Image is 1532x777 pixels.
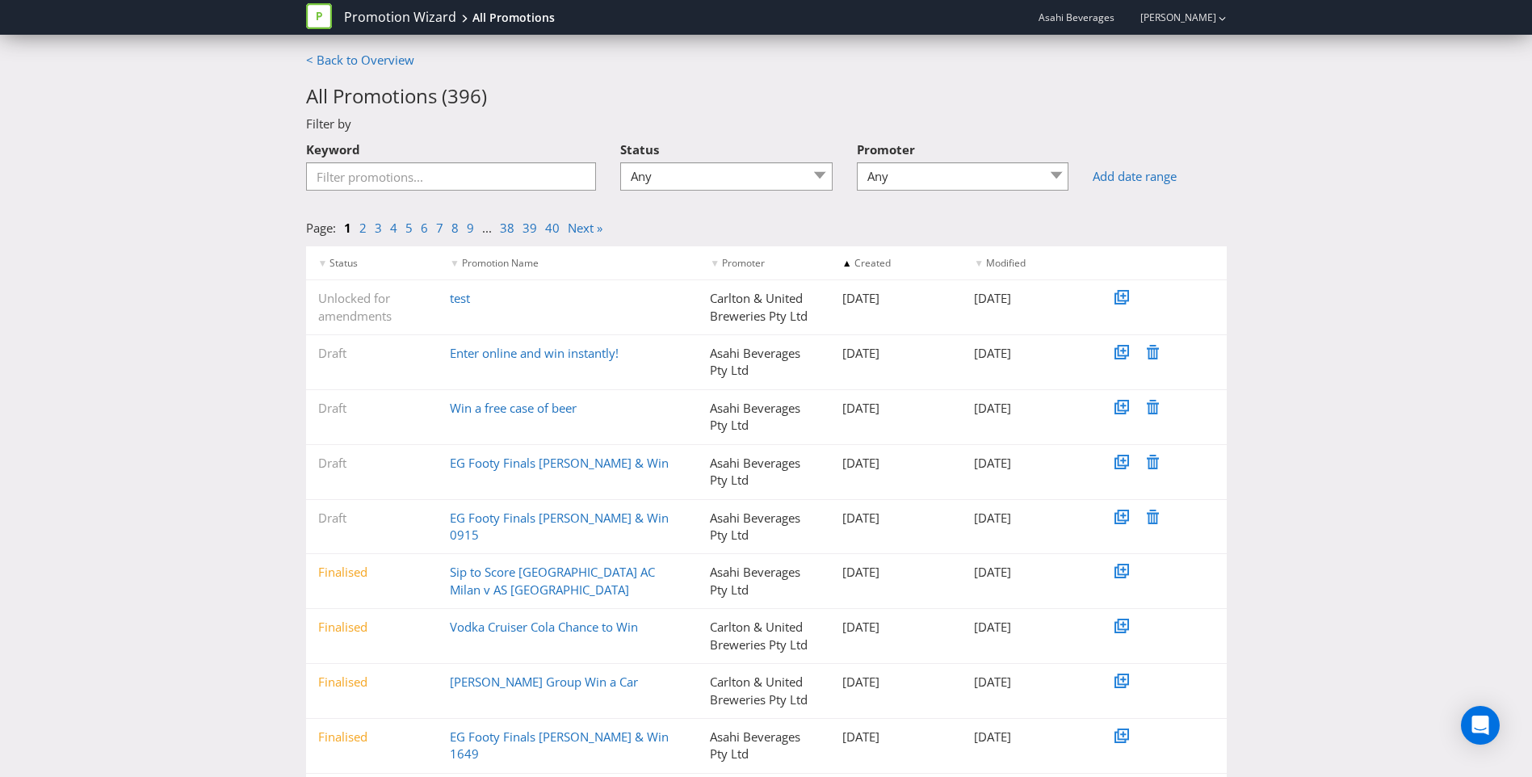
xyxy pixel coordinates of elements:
[306,220,336,236] span: Page:
[306,619,439,636] div: Finalised
[830,290,963,307] div: [DATE]
[698,510,830,544] div: Asahi Beverages Pty Ltd
[450,510,669,543] a: EG Footy Finals [PERSON_NAME] & Win 0915
[451,220,459,236] a: 8
[447,82,481,109] span: 396
[500,220,514,236] a: 38
[710,256,720,270] span: ▼
[698,729,830,763] div: Asahi Beverages Pty Ltd
[306,510,439,527] div: Draft
[450,455,669,471] a: EG Footy Finals [PERSON_NAME] & Win
[306,674,439,691] div: Finalised
[698,290,830,325] div: Carlton & United Breweries Pty Ltd
[698,345,830,380] div: Asahi Beverages Pty Ltd
[962,455,1094,472] div: [DATE]
[698,564,830,598] div: Asahi Beverages Pty Ltd
[390,220,397,236] a: 4
[962,290,1094,307] div: [DATE]
[830,400,963,417] div: [DATE]
[698,455,830,489] div: Asahi Beverages Pty Ltd
[450,290,470,306] a: test
[436,220,443,236] a: 7
[854,256,891,270] span: Created
[962,729,1094,745] div: [DATE]
[1124,10,1216,24] a: [PERSON_NAME]
[306,82,447,109] span: All Promotions (
[306,729,439,745] div: Finalised
[450,619,638,635] a: Vodka Cruiser Cola Chance to Win
[306,162,597,191] input: Filter promotions...
[344,220,351,236] a: 1
[830,674,963,691] div: [DATE]
[482,220,500,237] li: ...
[722,256,765,270] span: Promoter
[467,220,474,236] a: 9
[857,141,915,157] span: Promoter
[1039,10,1114,24] span: Asahi Beverages
[698,674,830,708] div: Carlton & United Breweries Pty Ltd
[620,141,659,157] span: Status
[830,510,963,527] div: [DATE]
[318,256,328,270] span: ▼
[472,10,555,26] div: All Promotions
[523,220,537,236] a: 39
[344,8,456,27] a: Promotion Wizard
[306,564,439,581] div: Finalised
[962,510,1094,527] div: [DATE]
[830,729,963,745] div: [DATE]
[962,674,1094,691] div: [DATE]
[974,256,984,270] span: ▼
[1461,706,1500,745] div: Open Intercom Messenger
[306,133,360,158] label: Keyword
[986,256,1026,270] span: Modified
[405,220,413,236] a: 5
[568,220,602,236] a: Next »
[962,619,1094,636] div: [DATE]
[481,82,487,109] span: )
[962,564,1094,581] div: [DATE]
[306,52,414,68] a: < Back to Overview
[545,220,560,236] a: 40
[306,345,439,362] div: Draft
[962,400,1094,417] div: [DATE]
[830,619,963,636] div: [DATE]
[698,400,830,435] div: Asahi Beverages Pty Ltd
[830,564,963,581] div: [DATE]
[306,455,439,472] div: Draft
[294,115,1239,132] div: Filter by
[698,619,830,653] div: Carlton & United Breweries Pty Ltd
[306,400,439,417] div: Draft
[450,564,655,597] a: Sip to Score [GEOGRAPHIC_DATA] AC Milan v AS [GEOGRAPHIC_DATA]
[421,220,428,236] a: 6
[450,256,460,270] span: ▼
[842,256,852,270] span: ▲
[375,220,382,236] a: 3
[830,455,963,472] div: [DATE]
[450,400,577,416] a: Win a free case of beer
[306,290,439,325] div: Unlocked for amendments
[450,674,638,690] a: [PERSON_NAME] Group Win a Car
[462,256,539,270] span: Promotion Name
[962,345,1094,362] div: [DATE]
[830,345,963,362] div: [DATE]
[359,220,367,236] a: 2
[1093,168,1226,185] a: Add date range
[329,256,358,270] span: Status
[450,345,619,361] a: Enter online and win instantly!
[450,729,669,762] a: EG Footy Finals [PERSON_NAME] & Win 1649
